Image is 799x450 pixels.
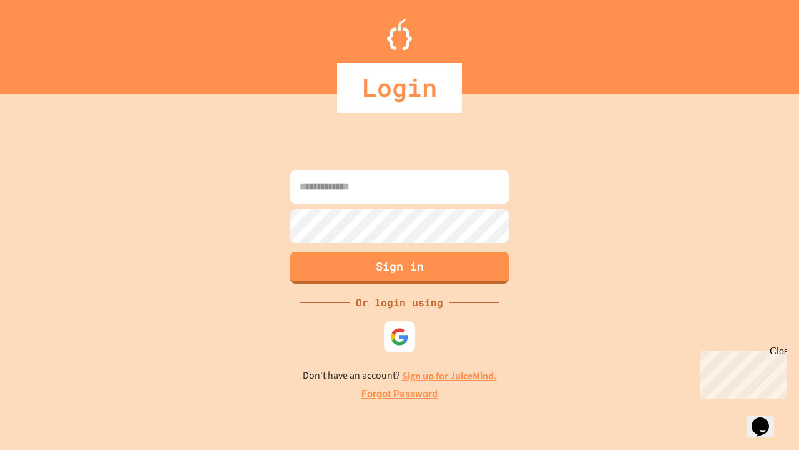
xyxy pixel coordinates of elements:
iframe: chat widget [747,400,787,437]
button: Sign in [290,252,509,284]
a: Sign up for JuiceMind. [402,369,497,382]
div: Login [337,62,462,112]
img: Logo.svg [387,19,412,50]
a: Forgot Password [361,387,438,402]
div: Chat with us now!Close [5,5,86,79]
iframe: chat widget [695,346,787,399]
img: google-icon.svg [390,327,409,346]
div: Or login using [350,295,449,310]
p: Don't have an account? [303,368,497,384]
